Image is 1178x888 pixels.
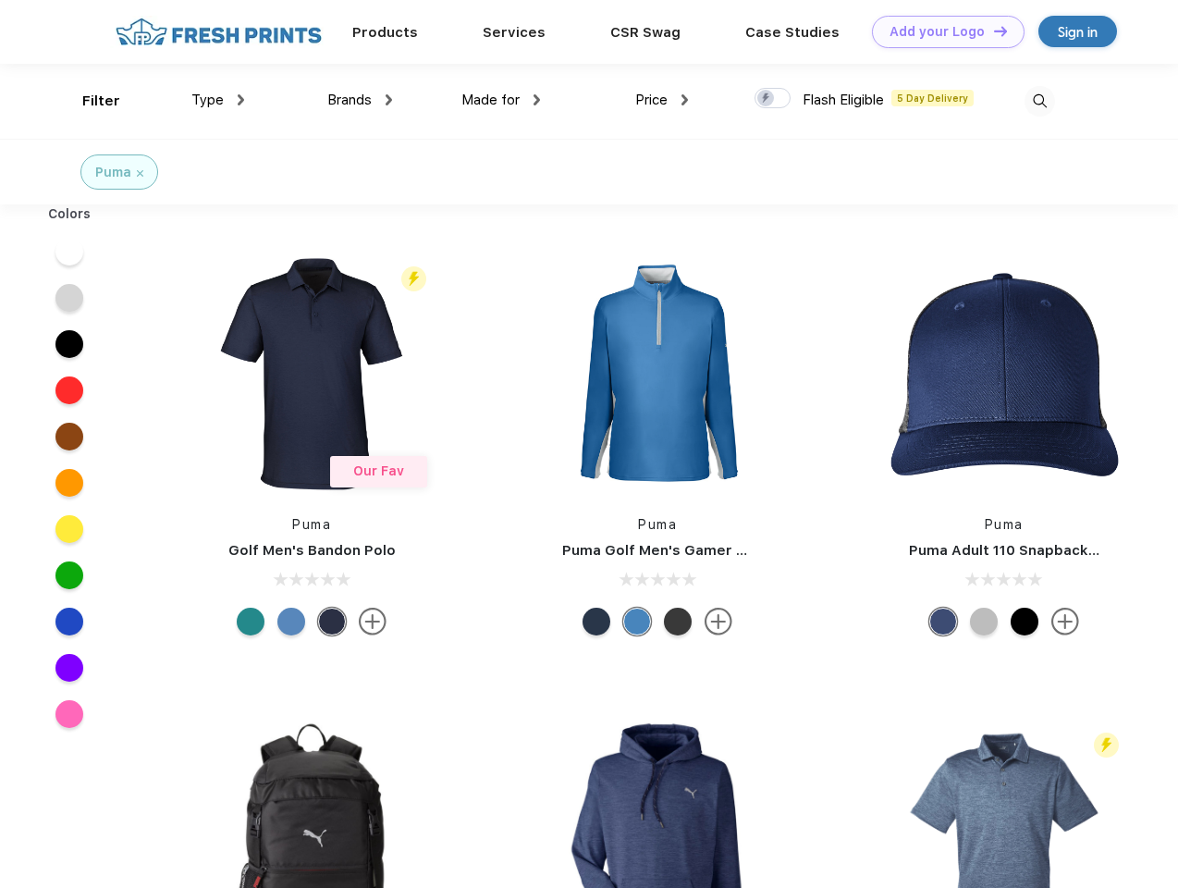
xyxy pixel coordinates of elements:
[929,608,957,635] div: Peacoat Qut Shd
[359,608,387,635] img: more.svg
[237,608,264,635] div: Green Lagoon
[110,16,327,48] img: fo%20logo%202.webp
[994,26,1007,36] img: DT
[318,608,346,635] div: Navy Blazer
[1051,608,1079,635] img: more.svg
[664,608,692,635] div: Puma Black
[1011,608,1038,635] div: Pma Blk Pma Blk
[562,542,854,559] a: Puma Golf Men's Gamer Golf Quarter-Zip
[803,92,884,108] span: Flash Eligible
[681,94,688,105] img: dropdown.png
[610,24,681,41] a: CSR Swag
[292,517,331,532] a: Puma
[191,92,224,108] span: Type
[985,517,1024,532] a: Puma
[1025,86,1055,117] img: desktop_search.svg
[1038,16,1117,47] a: Sign in
[327,92,372,108] span: Brands
[189,251,435,497] img: func=resize&h=266
[95,163,131,182] div: Puma
[635,92,668,108] span: Price
[137,170,143,177] img: filter_cancel.svg
[534,251,780,497] img: func=resize&h=266
[881,251,1127,497] img: func=resize&h=266
[1094,733,1119,758] img: flash_active_toggle.svg
[228,542,396,559] a: Golf Men's Bandon Polo
[534,94,540,105] img: dropdown.png
[386,94,392,105] img: dropdown.png
[352,24,418,41] a: Products
[353,463,404,478] span: Our Fav
[970,608,998,635] div: Quarry with Brt Whit
[890,24,985,40] div: Add your Logo
[238,94,244,105] img: dropdown.png
[277,608,305,635] div: Lake Blue
[82,91,120,112] div: Filter
[34,204,105,224] div: Colors
[483,24,546,41] a: Services
[1058,21,1098,43] div: Sign in
[705,608,732,635] img: more.svg
[461,92,520,108] span: Made for
[623,608,651,635] div: Bright Cobalt
[891,90,974,106] span: 5 Day Delivery
[583,608,610,635] div: Navy Blazer
[638,517,677,532] a: Puma
[401,266,426,291] img: flash_active_toggle.svg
